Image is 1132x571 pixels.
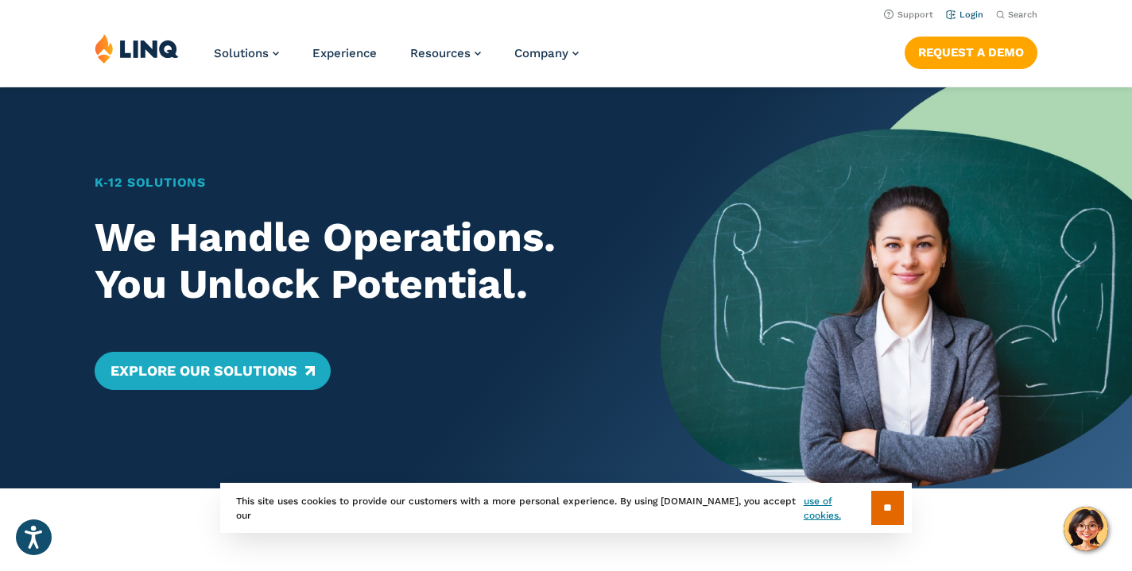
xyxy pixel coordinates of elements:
[95,173,614,192] h1: K‑12 Solutions
[214,33,579,86] nav: Primary Navigation
[214,46,269,60] span: Solutions
[905,33,1037,68] nav: Button Navigation
[514,46,579,60] a: Company
[804,494,871,523] a: use of cookies.
[410,46,471,60] span: Resources
[95,214,614,307] h2: We Handle Operations. You Unlock Potential.
[905,37,1037,68] a: Request a Demo
[214,46,279,60] a: Solutions
[95,33,179,64] img: LINQ | K‑12 Software
[1064,507,1108,551] button: Hello, have a question? Let’s chat.
[410,46,481,60] a: Resources
[661,87,1132,488] img: Home Banner
[220,483,912,533] div: This site uses cookies to provide our customers with a more personal experience. By using [DOMAIN...
[514,46,568,60] span: Company
[884,10,933,20] a: Support
[95,352,331,390] a: Explore Our Solutions
[312,46,377,60] a: Experience
[946,10,983,20] a: Login
[1008,10,1037,20] span: Search
[996,9,1037,21] button: Open Search Bar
